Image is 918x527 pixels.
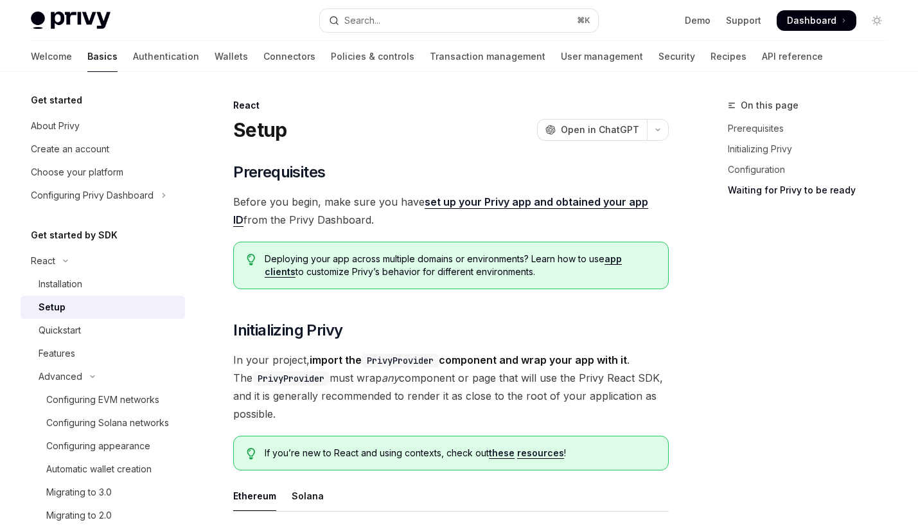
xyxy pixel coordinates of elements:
[577,15,590,26] span: ⌘ K
[31,141,109,157] div: Create an account
[39,346,75,361] div: Features
[21,342,185,365] a: Features
[31,118,80,134] div: About Privy
[46,485,112,500] div: Migrating to 3.0
[537,119,647,141] button: Open in ChatGPT
[344,13,380,28] div: Search...
[728,118,897,139] a: Prerequisites
[310,353,627,366] strong: import the component and wrap your app with it
[233,99,669,112] div: React
[39,323,81,338] div: Quickstart
[233,162,325,183] span: Prerequisites
[233,351,669,423] span: In your project, . The must wrap component or page that will use the Privy React SDK, and it is g...
[233,320,342,341] span: Initializing Privy
[233,195,648,227] a: set up your Privy app and obtained your app ID
[21,481,185,504] a: Migrating to 3.0
[21,365,185,388] button: Toggle Advanced section
[21,114,185,138] a: About Privy
[46,415,169,431] div: Configuring Solana networks
[762,41,823,72] a: API reference
[21,249,185,272] button: Toggle React section
[430,41,545,72] a: Transaction management
[31,93,82,108] h5: Get started
[87,41,118,72] a: Basics
[21,458,185,481] a: Automatic wallet creation
[331,41,414,72] a: Policies & controls
[21,296,185,319] a: Setup
[711,41,746,72] a: Recipes
[31,188,154,203] div: Configuring Privy Dashboard
[21,138,185,161] a: Create an account
[46,392,159,407] div: Configuring EVM networks
[489,447,515,459] a: these
[728,139,897,159] a: Initializing Privy
[726,14,761,27] a: Support
[31,41,72,72] a: Welcome
[777,10,856,31] a: Dashboard
[21,161,185,184] a: Choose your platform
[46,438,150,454] div: Configuring appearance
[46,508,112,523] div: Migrating to 2.0
[21,184,185,207] button: Toggle Configuring Privy Dashboard section
[233,193,669,229] span: Before you begin, make sure you have from the Privy Dashboard.
[382,371,399,384] em: any
[39,299,66,315] div: Setup
[46,461,152,477] div: Automatic wallet creation
[658,41,695,72] a: Security
[233,118,287,141] h1: Setup
[517,447,564,459] a: resources
[685,14,711,27] a: Demo
[21,504,185,527] a: Migrating to 2.0
[21,272,185,296] a: Installation
[21,434,185,458] a: Configuring appearance
[265,253,656,278] span: Deploying your app across multiple domains or environments? Learn how to use to customize Privy’s...
[263,41,315,72] a: Connectors
[320,9,599,32] button: Open search
[133,41,199,72] a: Authentication
[21,319,185,342] a: Quickstart
[362,353,439,368] code: PrivyProvider
[252,371,330,386] code: PrivyProvider
[561,123,639,136] span: Open in ChatGPT
[728,159,897,180] a: Configuration
[247,254,256,265] svg: Tip
[265,447,656,460] span: If you’re new to React and using contexts, check out !
[21,388,185,411] a: Configuring EVM networks
[247,448,256,460] svg: Tip
[31,253,55,269] div: React
[787,14,836,27] span: Dashboard
[39,276,82,292] div: Installation
[728,180,897,201] a: Waiting for Privy to be ready
[21,411,185,434] a: Configuring Solana networks
[31,165,123,180] div: Choose your platform
[215,41,248,72] a: Wallets
[39,369,82,384] div: Advanced
[31,228,118,243] h5: Get started by SDK
[561,41,643,72] a: User management
[31,12,110,30] img: light logo
[741,98,799,113] span: On this page
[867,10,887,31] button: Toggle dark mode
